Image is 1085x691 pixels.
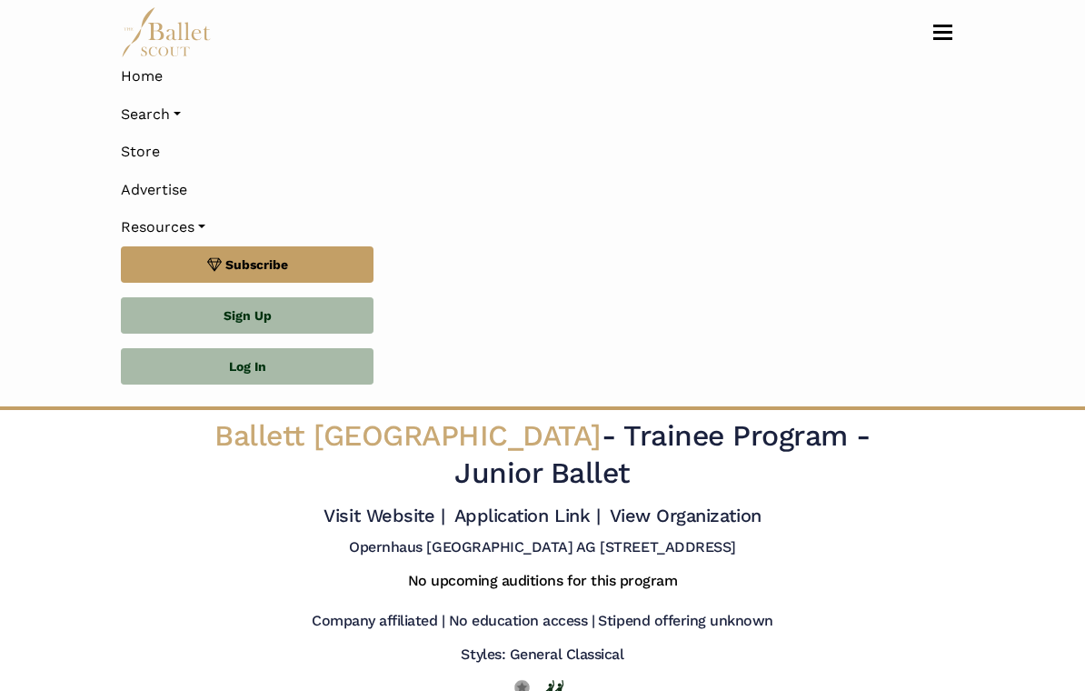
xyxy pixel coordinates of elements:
h2: - Junior Ballet [194,417,891,493]
a: Sign Up [121,297,373,334]
a: View Organization [610,505,761,526]
span: Subscribe [225,255,288,275]
a: Visit Website | [324,505,444,526]
button: Toggle navigation [921,24,964,41]
h5: Opernhaus [GEOGRAPHIC_DATA] AG [STREET_ADDRESS] [349,538,735,557]
a: Home [121,57,964,95]
a: Advertise [121,171,964,209]
a: Application Link | [454,505,600,526]
a: Log In [121,348,373,385]
a: Search [121,95,964,134]
img: gem.svg [207,255,222,275]
h5: No education access | [449,612,595,631]
span: Ballett [GEOGRAPHIC_DATA] [214,418,602,453]
span: Trainee Program - [623,418,871,453]
a: Store [121,133,964,171]
h5: Styles: General Classical [461,646,623,665]
a: Subscribe [121,246,373,283]
a: Resources [121,208,964,246]
h5: Stipend offering unknown [598,612,772,631]
h5: Company affiliated | [312,612,444,631]
h5: No upcoming auditions for this program [408,572,678,591]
